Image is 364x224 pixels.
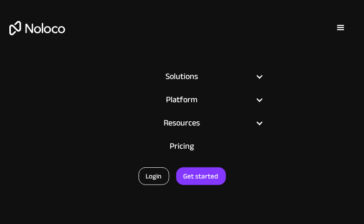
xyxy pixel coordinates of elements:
div: Solutions [91,70,273,84]
a: Get started [176,167,226,185]
a: home [9,21,65,35]
a: Pricing [91,135,273,158]
div: menu [327,14,355,42]
div: Solutions [103,70,262,84]
div: Platform [103,93,262,107]
div: Platform [91,93,273,107]
div: Resources [103,116,262,130]
a: Login [139,167,169,185]
div: Resources [91,116,273,130]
